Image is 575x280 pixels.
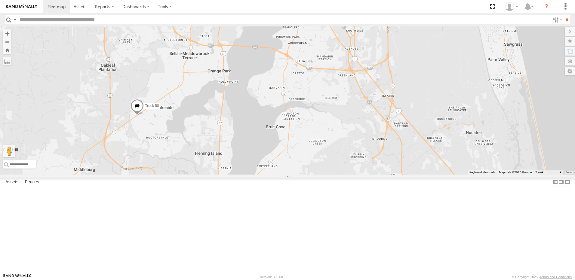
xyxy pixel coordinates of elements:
[503,2,520,11] div: Thomas Crowe
[550,15,563,24] label: Search Filter Options
[566,171,572,174] a: Terms
[3,145,15,157] button: Drag Pegman onto the map to open Street View
[512,275,572,279] div: © Copyright 2025 -
[13,15,17,24] label: Search Query
[499,171,532,174] span: Map data ©2025 Google
[6,5,37,9] img: rand-logo.svg
[565,67,575,75] label: Map Settings
[564,178,570,186] label: Hide Summary Table
[533,170,563,175] button: Map Scale: 2 km per 60 pixels
[469,170,495,175] button: Keyboard shortcuts
[3,38,11,46] button: Zoom out
[535,171,542,174] span: 2 km
[145,103,159,108] span: Truck 50
[3,57,11,65] label: Measure
[3,46,11,54] button: Zoom Home
[3,274,31,280] a: Visit our Website
[552,178,558,186] label: Dock Summary Table to the Left
[542,2,551,11] i: ?
[540,275,572,279] a: Terms and Conditions
[22,178,42,186] label: Fences
[260,275,283,279] div: Version: 306.00
[2,178,21,186] label: Assets
[3,29,11,38] button: Zoom in
[558,178,564,186] label: Dock Summary Table to the Right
